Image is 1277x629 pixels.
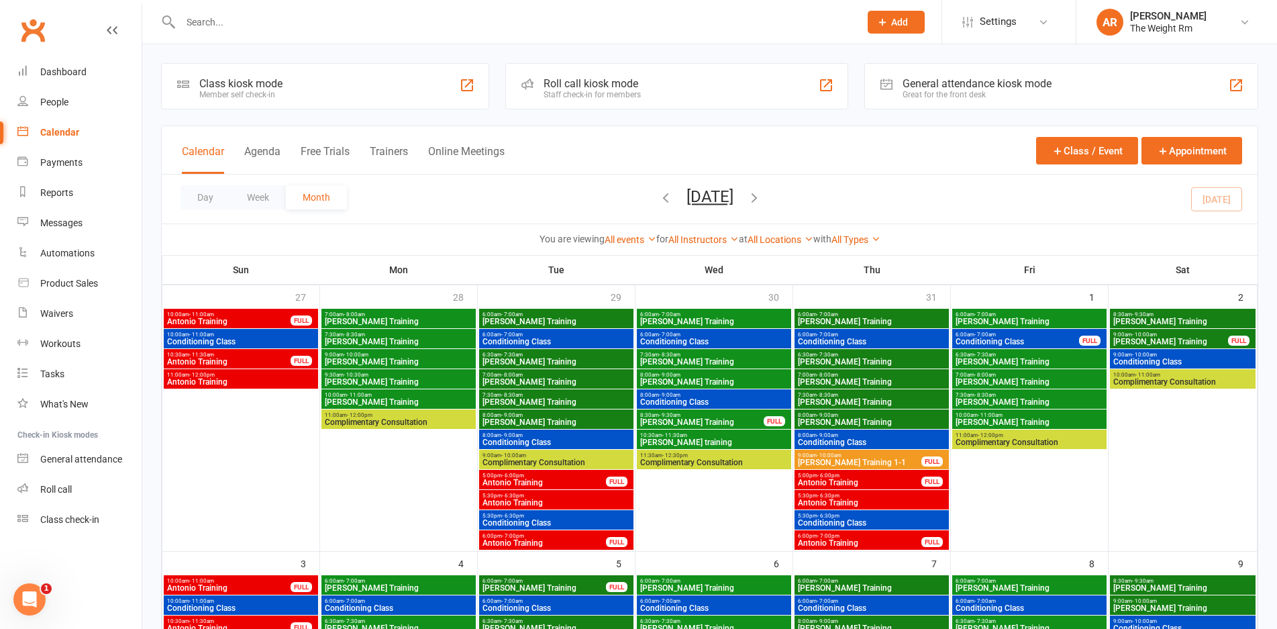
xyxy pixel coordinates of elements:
[640,604,788,612] span: Conditioning Class
[640,338,788,346] span: Conditioning Class
[974,332,996,338] span: - 7:00am
[797,378,946,386] span: [PERSON_NAME] Training
[921,537,943,547] div: FULL
[797,458,922,467] span: [PERSON_NAME] Training 1-1
[1113,584,1253,592] span: [PERSON_NAME] Training
[347,392,372,398] span: - 11:00am
[817,372,838,378] span: - 8:00am
[176,13,850,32] input: Search...
[344,352,368,358] span: - 10:00am
[347,412,372,418] span: - 12:00pm
[656,234,668,244] strong: for
[926,285,950,307] div: 31
[40,127,79,138] div: Calendar
[640,438,788,446] span: [PERSON_NAME] training
[980,7,1017,37] span: Settings
[659,598,680,604] span: - 7:00am
[501,578,523,584] span: - 7:00am
[1130,22,1207,34] div: The Weight Rm
[974,311,996,318] span: - 7:00am
[1079,336,1101,346] div: FULL
[797,432,946,438] span: 8:00am
[831,234,880,245] a: All Types
[482,513,631,519] span: 5:30pm
[659,372,680,378] span: - 9:00am
[1109,256,1258,284] th: Sat
[1132,578,1154,584] span: - 9:30am
[17,57,142,87] a: Dashboard
[817,392,838,398] span: - 8:30am
[40,278,98,289] div: Product Sales
[189,311,214,318] span: - 11:00am
[17,238,142,269] a: Automations
[659,578,680,584] span: - 7:00am
[482,398,631,406] span: [PERSON_NAME] Training
[189,598,214,604] span: - 11:00am
[482,332,631,338] span: 6:00am
[482,584,607,592] span: [PERSON_NAME] Training
[291,356,312,366] div: FULL
[668,234,739,245] a: All Instructors
[482,519,631,527] span: Conditioning Class
[301,145,350,174] button: Free Trials
[659,332,680,338] span: - 7:00am
[817,412,838,418] span: - 9:00am
[1141,137,1242,164] button: Appointment
[797,533,922,539] span: 6:00pm
[640,372,788,378] span: 8:00am
[324,598,473,604] span: 6:00am
[189,372,215,378] span: - 12:00pm
[793,256,951,284] th: Thu
[931,552,950,574] div: 7
[640,311,788,318] span: 6:00am
[921,477,943,487] div: FULL
[501,352,523,358] span: - 7:30am
[606,537,627,547] div: FULL
[1113,598,1253,604] span: 9:00am
[166,598,315,604] span: 10:00am
[611,285,635,307] div: 29
[166,372,315,378] span: 11:00am
[16,13,50,47] a: Clubworx
[482,311,631,318] span: 6:00am
[182,145,224,174] button: Calendar
[1089,285,1108,307] div: 1
[189,578,214,584] span: - 11:00am
[482,418,631,426] span: [PERSON_NAME] Training
[640,452,788,458] span: 11:30am
[955,311,1104,318] span: 6:00am
[501,372,523,378] span: - 8:00am
[458,552,477,574] div: 4
[478,256,635,284] th: Tue
[291,316,312,326] div: FULL
[324,352,473,358] span: 9:00am
[199,90,283,99] div: Member self check-in
[324,311,473,318] span: 7:00am
[797,493,946,499] span: 5:30pm
[797,372,946,378] span: 7:00am
[640,412,764,418] span: 8:30am
[955,578,1104,584] span: 6:00am
[797,578,946,584] span: 6:00am
[1238,552,1257,574] div: 9
[978,412,1003,418] span: - 11:00am
[955,378,1104,386] span: [PERSON_NAME] Training
[544,90,641,99] div: Staff check-in for members
[1132,332,1157,338] span: - 10:00am
[166,332,315,338] span: 10:00am
[501,598,523,604] span: - 7:00am
[955,358,1104,366] span: [PERSON_NAME] Training
[640,332,788,338] span: 6:00am
[17,359,142,389] a: Tasks
[189,332,214,338] span: - 11:00am
[797,598,946,604] span: 6:00am
[797,352,946,358] span: 6:30am
[640,458,788,467] span: Complimentary Consultation
[295,285,319,307] div: 27
[817,598,838,604] span: - 7:00am
[659,392,680,398] span: - 9:00am
[640,598,788,604] span: 6:00am
[40,484,72,495] div: Roll call
[166,358,291,366] span: Antonio Training
[482,452,631,458] span: 9:00am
